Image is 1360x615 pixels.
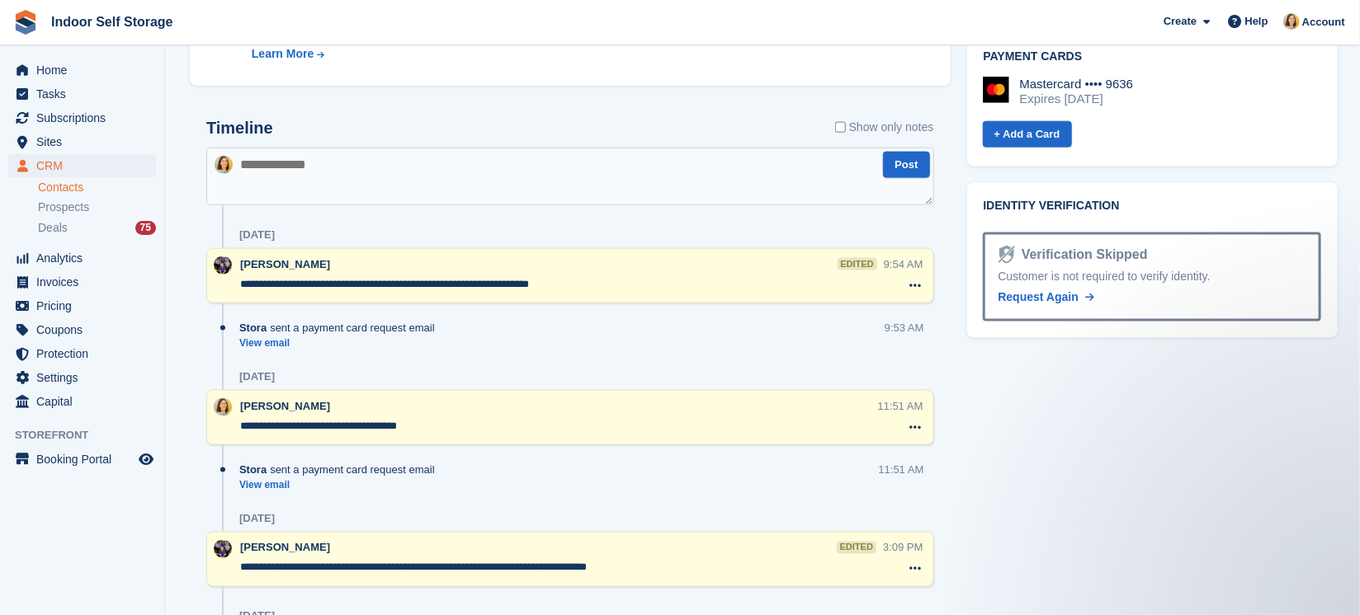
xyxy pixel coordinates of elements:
label: Show only notes [835,119,934,136]
span: Sites [36,130,135,153]
div: Mastercard •••• 9636 [1020,77,1134,92]
span: [PERSON_NAME] [240,258,330,270]
span: Storefront [15,427,164,444]
span: Capital [36,390,135,413]
a: View email [239,478,443,492]
div: 3:09 PM [883,540,923,556]
span: Stora [239,320,267,336]
a: Deals 75 [38,219,156,237]
span: Analytics [36,246,135,270]
a: menu [8,246,156,270]
div: Learn More [252,45,314,63]
a: Request Again [999,289,1094,306]
span: [PERSON_NAME] [240,400,330,412]
a: menu [8,342,156,365]
img: Emma Higgins [214,398,232,416]
a: View email [239,336,443,350]
span: Prospects [38,200,89,215]
a: menu [8,59,156,82]
div: [DATE] [239,512,275,525]
span: Settings [36,366,135,389]
span: Tasks [36,82,135,106]
a: menu [8,106,156,129]
span: Account [1302,14,1345,31]
img: stora-icon-8386f47178a22dfd0bd8f6a31ec36ba5ce8667c1dd55bd0f319d3a0aa187defe.svg [13,10,38,35]
span: Subscriptions [36,106,135,129]
div: [DATE] [239,370,275,383]
img: Sandra Pomeroy [214,540,232,558]
button: Post [883,152,929,179]
span: Protection [36,342,135,365]
img: Emma Higgins [215,156,233,174]
span: Home [36,59,135,82]
span: Invoices [36,270,135,293]
span: Request Again [999,290,1079,303]
div: 11:51 AM [878,398,923,414]
div: edited [838,258,877,270]
a: menu [8,318,156,341]
a: menu [8,294,156,317]
a: Preview store [136,449,156,469]
div: Customer is not required to verify identity. [999,268,1306,285]
span: Stora [239,462,267,477]
img: Emma Higgins [1283,13,1300,30]
div: edited [837,542,876,554]
div: sent a payment card request email [239,320,443,336]
span: Booking Portal [36,448,135,471]
a: menu [8,390,156,413]
div: Expires [DATE] [1020,92,1134,106]
span: CRM [36,154,135,177]
a: menu [8,270,156,293]
div: sent a payment card request email [239,462,443,477]
h2: Timeline [206,119,273,138]
div: 11:51 AM [879,462,924,477]
img: Mastercard Logo [983,77,1009,103]
span: Pricing [36,294,135,317]
div: 75 [135,221,156,235]
div: Verification Skipped [1015,245,1148,265]
img: Sandra Pomeroy [214,256,232,275]
a: Contacts [38,180,156,195]
span: Create [1164,13,1197,30]
input: Show only notes [835,119,846,136]
a: menu [8,154,156,177]
a: Prospects [38,199,156,216]
div: 9:53 AM [885,320,924,336]
h2: Payment cards [984,50,1321,63]
a: Indoor Self Storage [45,8,180,35]
a: menu [8,448,156,471]
span: Coupons [36,318,135,341]
span: Help [1245,13,1268,30]
h2: Identity verification [984,200,1321,213]
a: Learn More [252,45,605,63]
span: [PERSON_NAME] [240,542,330,554]
a: menu [8,130,156,153]
div: 9:54 AM [884,256,923,272]
img: Identity Verification Ready [999,246,1015,264]
a: + Add a Card [983,121,1072,148]
div: [DATE] [239,228,275,242]
a: menu [8,82,156,106]
span: Deals [38,220,68,236]
a: menu [8,366,156,389]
